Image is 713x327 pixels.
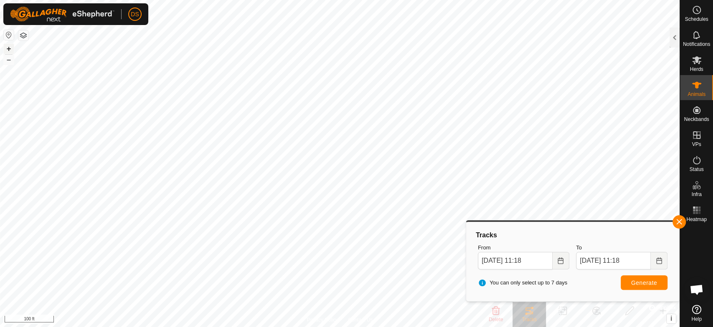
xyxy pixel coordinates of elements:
[651,252,667,269] button: Choose Date
[4,44,14,54] button: +
[576,244,667,252] label: To
[631,279,657,286] span: Generate
[553,252,569,269] button: Choose Date
[10,7,114,22] img: Gallagher Logo
[692,142,701,147] span: VPs
[621,275,667,290] button: Generate
[680,302,713,325] a: Help
[478,279,567,287] span: You can only select up to 7 days
[690,67,703,72] span: Herds
[684,117,709,122] span: Neckbands
[348,316,373,324] a: Contact Us
[684,277,709,302] a: Open chat
[307,316,338,324] a: Privacy Policy
[683,42,710,47] span: Notifications
[688,92,705,97] span: Animals
[478,244,569,252] label: From
[4,55,14,65] button: –
[685,17,708,22] span: Schedules
[667,314,676,323] button: i
[670,315,672,322] span: i
[691,317,702,322] span: Help
[18,30,28,40] button: Map Layers
[691,192,701,197] span: Infra
[131,10,139,19] span: DS
[686,217,707,222] span: Heatmap
[4,30,14,40] button: Reset Map
[474,230,671,240] div: Tracks
[689,167,703,172] span: Status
